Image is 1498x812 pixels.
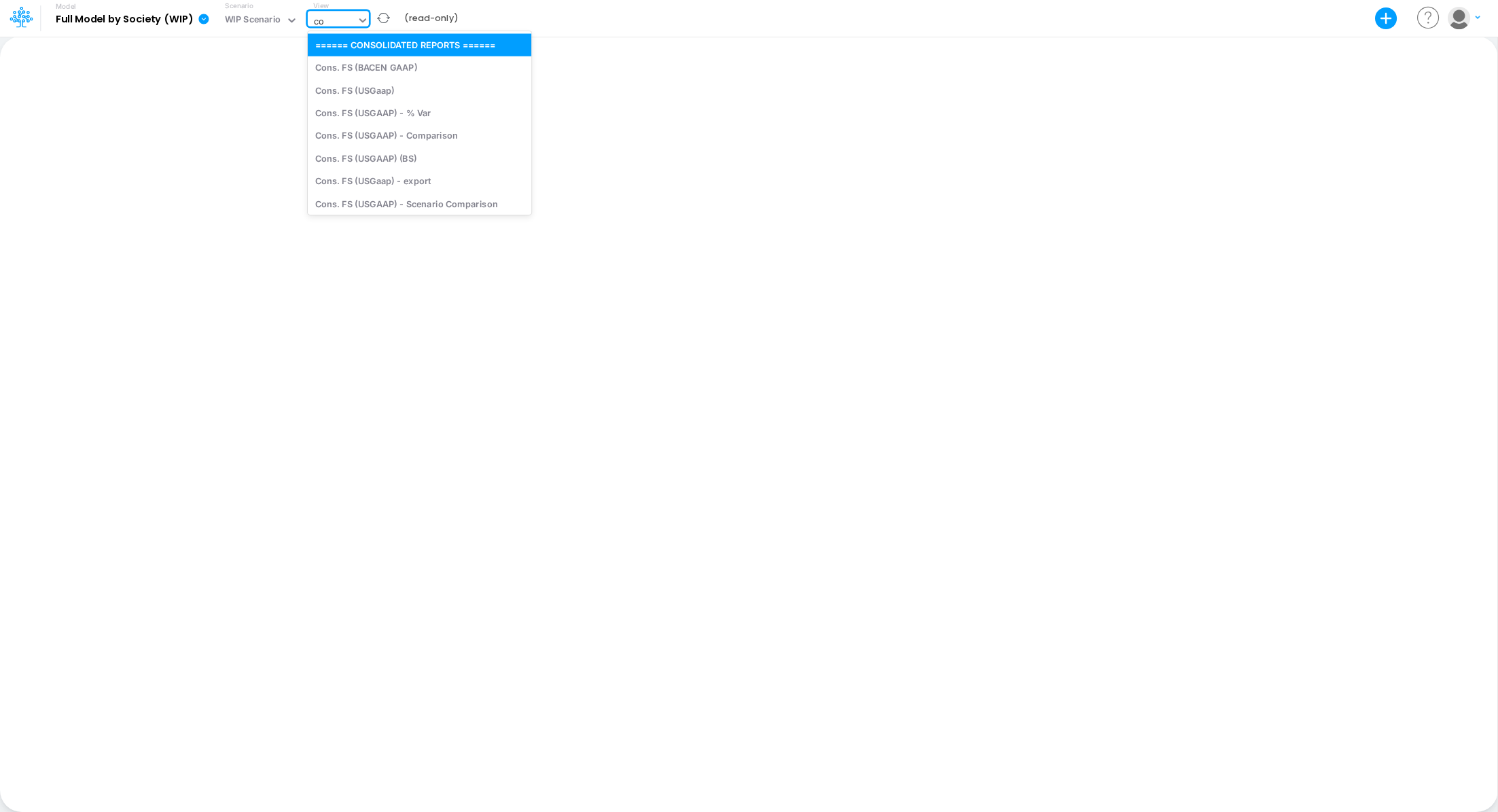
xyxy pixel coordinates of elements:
[308,101,531,124] div: Cons. FS (USGAAP) - % Var
[404,12,458,24] b: (read-only)
[308,33,531,56] div: ====== CONSOLIDATED REPORTS ======
[225,13,281,29] div: WIP Scenario
[313,1,329,11] label: View
[308,56,531,79] div: Cons. FS (BACEN GAAP)
[308,192,531,215] div: Cons. FS (USGAAP) - Scenario Comparison
[308,79,531,101] div: Cons. FS (USGaap)
[225,1,253,11] label: Scenario
[56,3,76,11] label: Model
[308,170,531,192] div: Cons. FS (USGaap) - export
[56,14,193,26] b: Full Model by Society (WIP)
[308,124,531,147] div: Cons. FS (USGAAP) - Comparison
[308,147,531,169] div: Cons. FS (USGAAP) (BS)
